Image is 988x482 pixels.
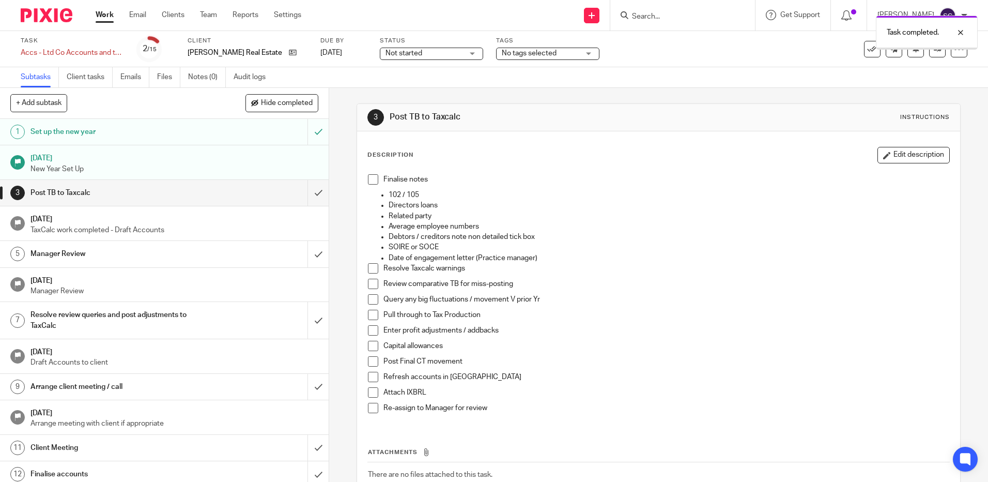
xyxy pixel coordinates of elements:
[188,67,226,87] a: Notes (0)
[383,294,949,305] p: Query any big fluctuations / movement V prior Yr
[30,344,319,357] h1: [DATE]
[320,37,367,45] label: Due by
[10,380,25,394] div: 9
[67,67,113,87] a: Client tasks
[120,67,149,87] a: Emails
[30,246,208,262] h1: Manager Review
[200,10,217,20] a: Team
[10,441,25,455] div: 11
[383,372,949,382] p: Refresh accounts in [GEOGRAPHIC_DATA]
[383,356,949,367] p: Post Final CT movement
[380,37,483,45] label: Status
[30,273,319,286] h1: [DATE]
[10,125,25,139] div: 1
[383,279,949,289] p: Review comparative TB for miss-posting
[368,449,418,455] span: Attachments
[368,471,492,478] span: There are no files attached to this task.
[30,150,319,163] h1: [DATE]
[383,325,949,336] p: Enter profit adjustments / addbacks
[30,212,319,224] h1: [DATE]
[30,307,208,334] h1: Resolve review queries and post adjustments to TaxCalc
[245,94,318,112] button: Hide completed
[390,112,681,123] h1: Post TB to Taxcalc
[10,313,25,328] div: 7
[389,211,949,221] p: Related party
[30,466,208,482] h1: Finalise accounts
[10,186,25,200] div: 3
[129,10,146,20] a: Email
[30,164,319,174] p: New Year Set Up
[261,99,313,108] span: Hide completed
[900,113,950,122] div: Instructions
[389,200,949,210] p: Directors loans
[30,225,319,235] p: TaxCalc work completed - Draft Accounts
[30,357,319,368] p: Draft Accounts to client
[383,310,949,320] p: Pull through to Tax Production
[147,47,157,52] small: /15
[30,185,208,201] h1: Post TB to Taxcalc
[10,467,25,481] div: 12
[143,43,157,55] div: 2
[367,109,384,126] div: 3
[389,190,949,200] p: 102 / 105
[10,94,67,112] button: + Add subtask
[234,67,273,87] a: Audit logs
[30,379,208,395] h1: Arrange client meeting / call
[30,405,319,418] h1: [DATE]
[188,37,307,45] label: Client
[320,49,342,56] span: [DATE]
[233,10,258,20] a: Reports
[389,221,949,232] p: Average employee numbers
[383,387,949,398] p: Attach IXBRL
[10,247,25,261] div: 5
[389,253,949,263] p: Date of engagement letter (Practice manager)
[389,232,949,242] p: Debtors / creditors note non detailed tick box
[502,50,557,57] span: No tags selected
[274,10,301,20] a: Settings
[21,67,59,87] a: Subtasks
[30,440,208,456] h1: Client Meeting
[21,8,72,22] img: Pixie
[877,147,950,163] button: Edit description
[162,10,184,20] a: Clients
[887,27,939,38] p: Task completed.
[383,174,949,185] p: Finalise notes
[96,10,114,20] a: Work
[30,286,319,296] p: Manager Review
[383,263,949,274] p: Resolve Taxcalc warnings
[385,50,422,57] span: Not started
[188,48,284,58] p: [PERSON_NAME] Real Estate Ltd
[157,67,180,87] a: Files
[383,341,949,351] p: Capital allowances
[939,7,956,24] img: svg%3E
[367,151,413,159] p: Description
[383,403,949,413] p: Re-assign to Manager for review
[389,242,949,252] p: SOIRE or SOCE
[21,48,124,58] div: Accs - Ltd Co Accounts and tax - Internal
[21,37,124,45] label: Task
[30,418,319,429] p: Arrange meeting with client if appropriate
[30,124,208,140] h1: Set up the new year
